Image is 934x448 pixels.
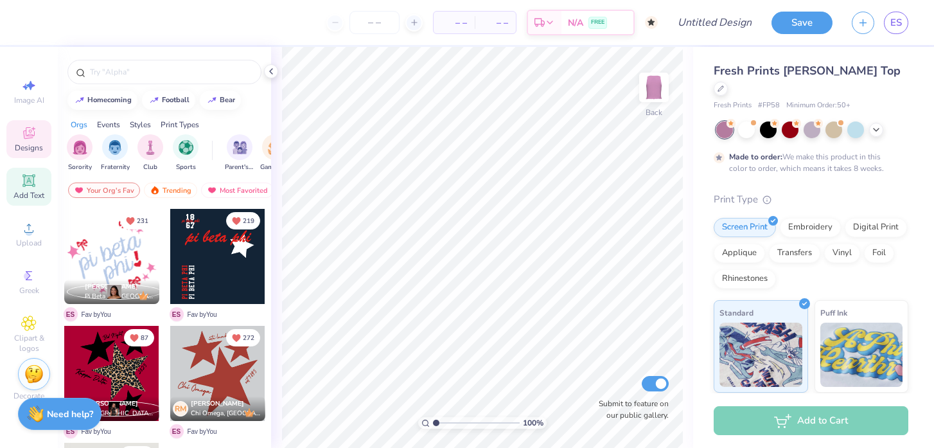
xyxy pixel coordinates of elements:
span: ES [890,15,902,30]
img: trend_line.gif [207,96,217,104]
div: Back [646,107,662,118]
div: Digital Print [845,218,907,237]
img: Game Day Image [268,140,283,155]
span: Fav by You [188,427,217,436]
span: 87 [141,335,148,341]
img: trend_line.gif [75,96,85,104]
input: – – [349,11,400,34]
div: bear [220,96,235,103]
div: We make this product in this color to order, which means it takes 8 weeks. [729,151,887,174]
span: Pi Beta Phi, [GEOGRAPHIC_DATA][US_STATE] [85,292,154,301]
span: [PERSON_NAME] [85,282,138,291]
input: Try "Alpha" [89,66,253,78]
span: Fav by You [82,310,111,319]
button: Save [771,12,833,34]
div: filter for Game Day [260,134,290,172]
img: most_fav.gif [74,186,84,195]
span: Add Text [13,190,44,201]
img: Parent's Weekend Image [233,140,247,155]
span: Clipart & logos [6,333,51,354]
strong: Need help? [47,408,93,420]
button: Unlike [226,329,260,346]
span: [GEOGRAPHIC_DATA], [US_STATE][GEOGRAPHIC_DATA] [GEOGRAPHIC_DATA] [85,409,154,418]
span: Fav by You [82,427,111,436]
div: RM [173,401,188,417]
span: Fav by You [188,310,217,319]
img: trend_line.gif [149,96,159,104]
button: filter button [225,134,254,172]
span: Image AI [14,95,44,105]
button: filter button [260,134,290,172]
span: 100 % [523,417,543,429]
div: Transfers [769,244,820,263]
div: Most Favorited [201,183,274,198]
div: Styles [130,119,151,130]
div: filter for Fraternity [101,134,130,172]
span: Decorate [13,391,44,401]
label: Submit to feature on our public gallery. [592,398,669,421]
span: – – [482,16,508,30]
button: filter button [67,134,93,172]
button: bear [200,91,241,110]
span: N/A [568,16,583,30]
span: Minimum Order: 50 + [786,100,850,111]
span: E S [170,424,184,438]
img: Sorority Image [73,140,87,155]
div: Trending [144,183,197,198]
button: homecoming [67,91,137,110]
span: Fresh Prints [PERSON_NAME] Top [714,63,901,78]
div: filter for Sports [173,134,198,172]
a: ES [884,12,908,34]
div: Events [97,119,120,130]
button: Unlike [124,329,154,346]
div: filter for Sorority [67,134,93,172]
span: # FP58 [758,100,780,111]
button: filter button [137,134,163,172]
img: Fraternity Image [108,140,122,155]
img: Club Image [143,140,157,155]
img: Standard [719,323,802,387]
span: Sorority [68,163,92,172]
span: [PERSON_NAME] [85,399,138,408]
div: Your Org's Fav [68,183,140,198]
span: FREE [591,18,604,27]
button: filter button [101,134,130,172]
span: 219 [243,218,254,224]
span: [PERSON_NAME] [191,399,244,408]
span: Sports [176,163,196,172]
div: filter for Club [137,134,163,172]
span: E S [64,307,78,321]
span: Upload [16,238,42,248]
strong: Made to order: [729,152,782,162]
span: Standard [719,306,753,319]
img: Sports Image [179,140,193,155]
span: 272 [243,335,254,341]
div: Rhinestones [714,269,776,289]
div: Embroidery [780,218,841,237]
span: – – [441,16,467,30]
img: Back [641,75,667,100]
input: Untitled Design [667,10,762,35]
span: E S [64,424,78,438]
div: Applique [714,244,765,263]
span: Parent's Weekend [225,163,254,172]
span: Fresh Prints [714,100,752,111]
div: Print Type [714,192,908,207]
span: Greek [19,285,39,296]
div: Vinyl [824,244,860,263]
div: homecoming [87,96,132,103]
img: most_fav.gif [207,186,217,195]
div: Screen Print [714,218,776,237]
span: 231 [137,218,148,224]
button: Unlike [120,212,154,229]
img: Puff Ink [820,323,903,387]
span: Fraternity [101,163,130,172]
img: trending.gif [150,186,160,195]
span: Designs [15,143,43,153]
div: filter for Parent's Weekend [225,134,254,172]
div: football [162,96,189,103]
span: Club [143,163,157,172]
span: E S [170,307,184,321]
span: Game Day [260,163,290,172]
div: Print Types [161,119,199,130]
